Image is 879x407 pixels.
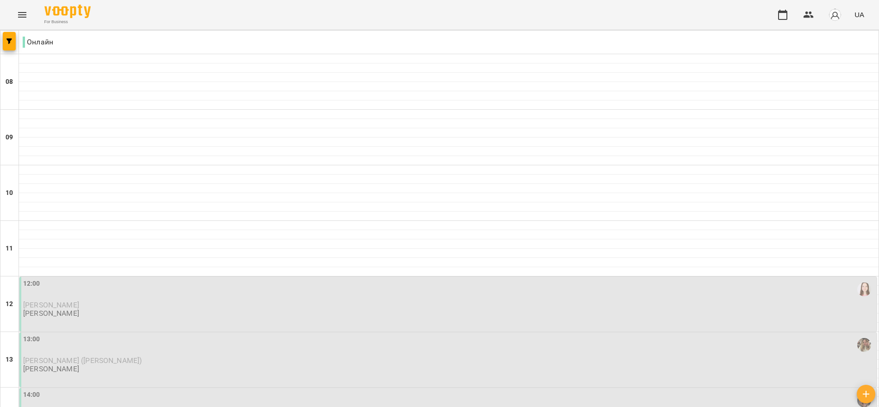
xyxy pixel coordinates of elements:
img: avatar_s.png [829,8,842,21]
p: [PERSON_NAME] [23,365,79,373]
label: 13:00 [23,334,40,344]
button: UA [851,6,868,23]
button: Створити урок [857,385,875,403]
h6: 12 [6,299,13,309]
label: 12:00 [23,279,40,289]
span: [PERSON_NAME] ([PERSON_NAME]) [23,356,142,365]
img: Назаренко Катерина Андріївна [857,338,871,352]
h6: 10 [6,188,13,198]
p: [PERSON_NAME] [23,309,79,317]
h6: 11 [6,244,13,254]
label: 14:00 [23,390,40,400]
span: UA [854,10,864,19]
img: Voopty Logo [44,5,91,18]
img: Клещевнікова Анна Анатоліївна [857,282,871,296]
p: Онлайн [23,37,53,48]
h6: 09 [6,132,13,143]
h6: 08 [6,77,13,87]
h6: 13 [6,355,13,365]
span: For Business [44,19,91,25]
span: [PERSON_NAME] [23,301,79,309]
button: Menu [11,4,33,26]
